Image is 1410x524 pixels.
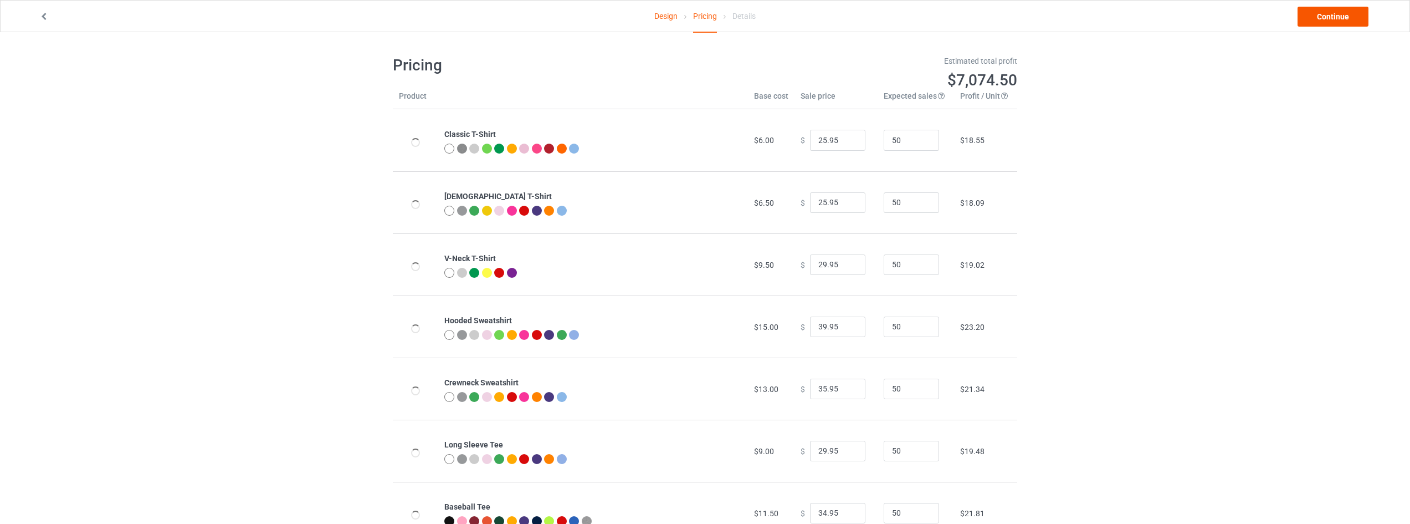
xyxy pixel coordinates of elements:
div: Estimated total profit [713,55,1018,67]
span: $ [801,198,805,207]
th: Expected sales [878,90,954,109]
span: $18.55 [960,136,985,145]
th: Base cost [748,90,794,109]
b: [DEMOGRAPHIC_DATA] T-Shirt [444,192,552,201]
span: $11.50 [754,509,778,518]
span: $13.00 [754,385,778,394]
div: Pricing [693,1,717,33]
th: Product [393,90,438,109]
span: $ [801,322,805,331]
span: $15.00 [754,323,778,332]
a: Continue [1298,7,1368,27]
span: $ [801,446,805,455]
span: $ [801,136,805,145]
span: $9.00 [754,447,774,456]
b: Crewneck Sweatshirt [444,378,519,387]
span: $6.00 [754,136,774,145]
b: V-Neck T-Shirt [444,254,496,263]
span: $ [801,384,805,393]
span: $6.50 [754,199,774,207]
span: $18.09 [960,199,985,207]
h1: Pricing [393,55,698,75]
th: Profit / Unit [954,90,1017,109]
a: Design [654,1,678,32]
div: Details [732,1,756,32]
b: Baseball Tee [444,502,490,511]
span: $ [801,260,805,269]
b: Classic T-Shirt [444,130,496,139]
span: $21.34 [960,385,985,394]
img: heather_texture.png [457,144,467,154]
span: $7,074.50 [947,71,1017,89]
span: $19.48 [960,447,985,456]
span: $19.02 [960,261,985,269]
b: Hooded Sweatshirt [444,316,512,325]
span: $21.81 [960,509,985,518]
th: Sale price [794,90,878,109]
span: $ [801,508,805,517]
span: $23.20 [960,323,985,332]
b: Long Sleeve Tee [444,440,503,449]
span: $9.50 [754,261,774,269]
